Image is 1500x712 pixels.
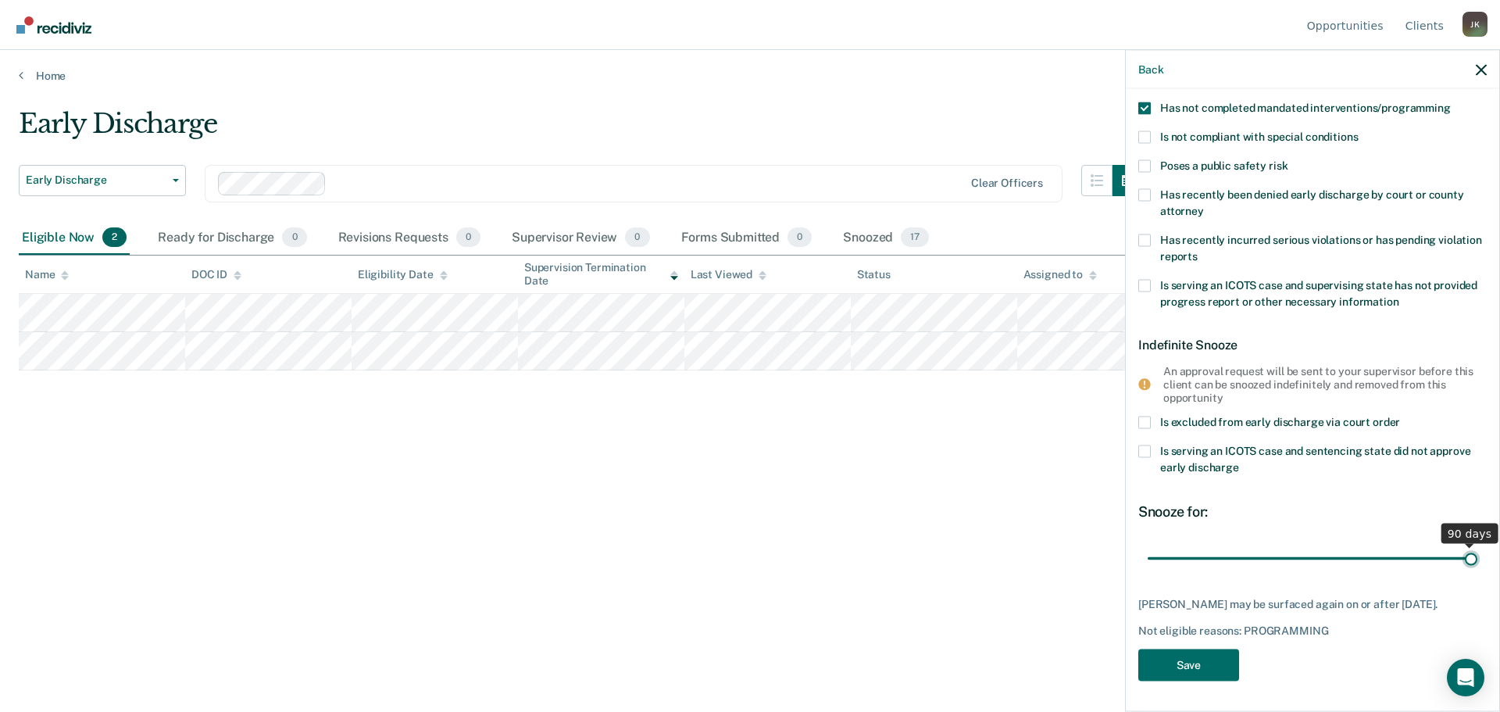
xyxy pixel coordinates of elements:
div: Open Intercom Messenger [1447,659,1484,696]
div: J K [1462,12,1487,37]
div: [PERSON_NAME] may be surfaced again on or after [DATE]. [1138,597,1487,610]
span: Is serving an ICOTS case and supervising state has not provided progress report or other necessar... [1160,278,1477,307]
div: Assigned to [1023,268,1097,281]
div: Snoozed [840,221,932,256]
div: Ready for Discharge [155,221,309,256]
div: Forms Submitted [678,221,816,256]
button: Back [1138,63,1163,76]
span: Has recently incurred serious violations or has pending violation reports [1160,233,1482,262]
span: 0 [456,227,480,248]
div: Last Viewed [691,268,766,281]
span: Early Discharge [26,174,166,187]
span: Has not completed mandated interventions/programming [1160,101,1451,113]
div: An approval request will be sent to your supervisor before this client can be snoozed indefinitel... [1163,364,1474,403]
button: Save [1138,649,1239,682]
div: Early Discharge [19,108,1144,152]
div: DOC ID [191,268,241,281]
span: 17 [901,227,929,248]
span: Is not compliant with special conditions [1160,130,1358,142]
a: Home [19,69,1481,83]
span: 2 [102,227,127,248]
div: Clear officers [971,177,1043,190]
button: Profile dropdown button [1462,12,1487,37]
span: 0 [282,227,306,248]
span: Is serving an ICOTS case and sentencing state did not approve early discharge [1160,445,1470,474]
div: Name [25,268,69,281]
span: Has recently been denied early discharge by court or county attorney [1160,188,1464,216]
div: Status [857,268,891,281]
div: Revisions Requests [335,221,484,256]
div: Supervision Termination Date [524,261,678,288]
div: Supervisor Review [509,221,653,256]
span: 0 [787,227,812,248]
div: Eligibility Date [358,268,448,281]
div: 90 days [1441,524,1498,544]
div: Eligible Now [19,221,130,256]
div: Not eligible reasons: PROGRAMMING [1138,624,1487,637]
img: Recidiviz [16,16,91,34]
div: Indefinite Snooze [1138,324,1487,364]
span: 0 [625,227,649,248]
span: Poses a public safety risk [1160,159,1287,171]
span: Is excluded from early discharge via court order [1160,416,1400,428]
div: Snooze for: [1138,503,1487,521]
